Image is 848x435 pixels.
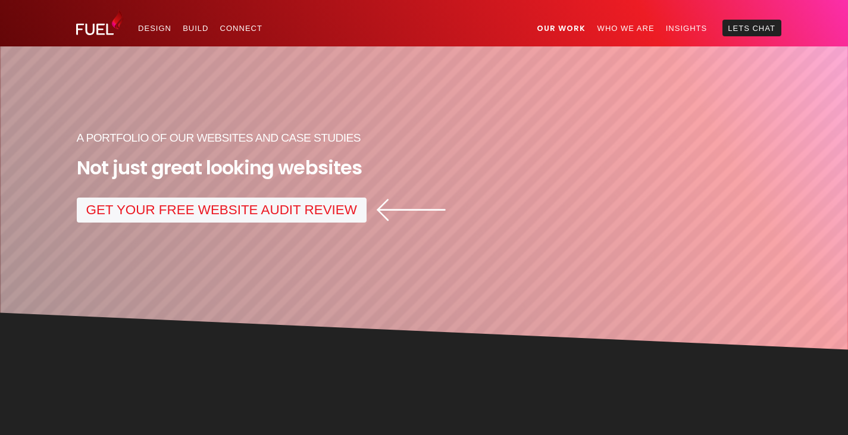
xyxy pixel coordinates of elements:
a: Our Work [531,20,592,37]
img: Fuel Design Ltd - Website design and development company in North Shore, Auckland [76,10,124,35]
a: Who We Are [592,20,660,37]
a: Connect [214,20,268,37]
a: Build [177,20,214,37]
h2: Not just great looking websites [77,157,772,179]
a: Lets Chat [722,20,781,37]
img: Left Arrow [376,199,448,221]
a: Insights [660,20,713,37]
h1: A Portfolio of our websites and Case Studies [77,130,772,147]
a: Design [133,20,177,37]
a: GET YOUR FREE WEBSITE AUDIT REVIEW [77,198,367,223]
